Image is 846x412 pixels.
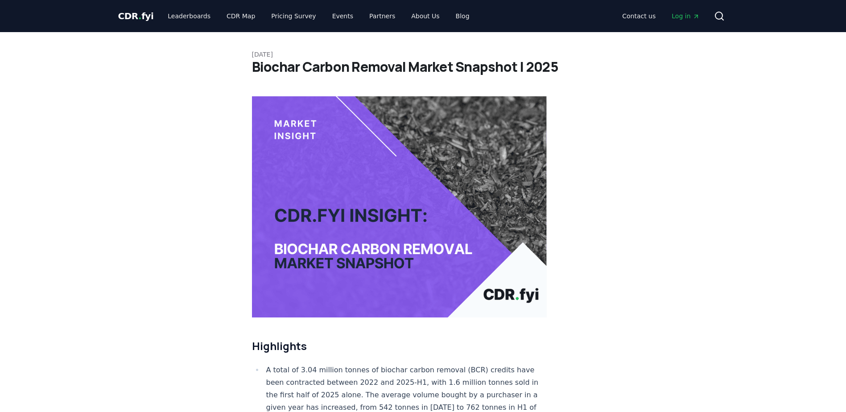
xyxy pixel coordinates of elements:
[615,8,663,24] a: Contact us
[161,8,476,24] nav: Main
[615,8,706,24] nav: Main
[118,11,154,21] span: CDR fyi
[252,339,547,353] h2: Highlights
[252,50,594,59] p: [DATE]
[252,59,594,75] h1: Biochar Carbon Removal Market Snapshot | 2025
[264,8,323,24] a: Pricing Survey
[672,12,699,21] span: Log in
[161,8,218,24] a: Leaderboards
[404,8,446,24] a: About Us
[138,11,141,21] span: .
[118,10,154,22] a: CDR.fyi
[664,8,706,24] a: Log in
[219,8,262,24] a: CDR Map
[449,8,477,24] a: Blog
[252,96,547,317] img: blog post image
[362,8,402,24] a: Partners
[325,8,360,24] a: Events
